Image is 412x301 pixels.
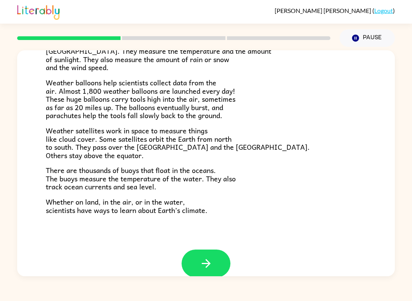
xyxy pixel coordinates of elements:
[46,196,208,216] span: Whether on land, in the air, or in the water, scientists have ways to learn about Earth’s climate.
[275,7,395,14] div: ( )
[46,29,271,73] span: A climate station has a set of tools for collecting weather data. There are 114 climate stations ...
[46,165,236,192] span: There are thousands of buoys that float in the oceans. The buoys measure the temperature of the w...
[275,7,372,14] span: [PERSON_NAME] [PERSON_NAME]
[46,77,235,121] span: Weather balloons help scientists collect data from the air. Almost 1,800 weather balloons are lau...
[17,3,60,20] img: Literably
[374,7,393,14] a: Logout
[340,29,395,47] button: Pause
[46,125,310,161] span: Weather satellites work in space to measure things like cloud cover. Some satellites orbit the Ea...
